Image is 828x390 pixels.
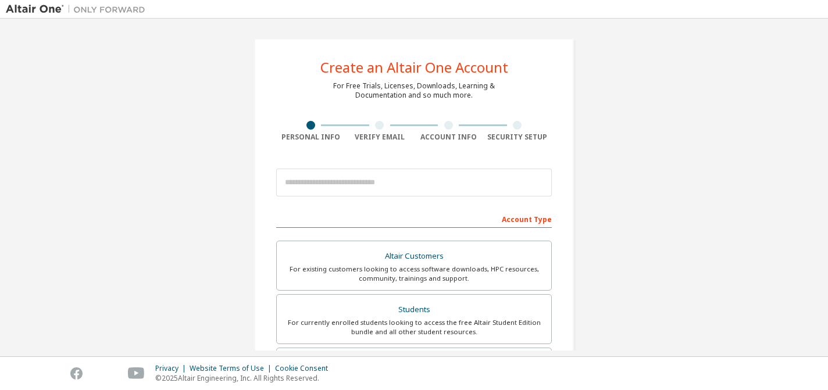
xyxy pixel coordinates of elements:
div: Account Info [414,133,483,142]
div: Website Terms of Use [190,364,275,373]
div: For existing customers looking to access software downloads, HPC resources, community, trainings ... [284,264,544,283]
div: Cookie Consent [275,364,335,373]
p: © 2025 Altair Engineering, Inc. All Rights Reserved. [155,373,335,383]
img: youtube.svg [128,367,145,380]
div: For currently enrolled students looking to access the free Altair Student Edition bundle and all ... [284,318,544,337]
div: Altair Customers [284,248,544,264]
div: Personal Info [276,133,345,142]
div: Students [284,302,544,318]
div: Account Type [276,209,552,228]
div: Privacy [155,364,190,373]
div: For Free Trials, Licenses, Downloads, Learning & Documentation and so much more. [333,81,495,100]
div: Verify Email [345,133,415,142]
div: Security Setup [483,133,552,142]
div: Create an Altair One Account [320,60,508,74]
img: Altair One [6,3,151,15]
img: facebook.svg [70,367,83,380]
